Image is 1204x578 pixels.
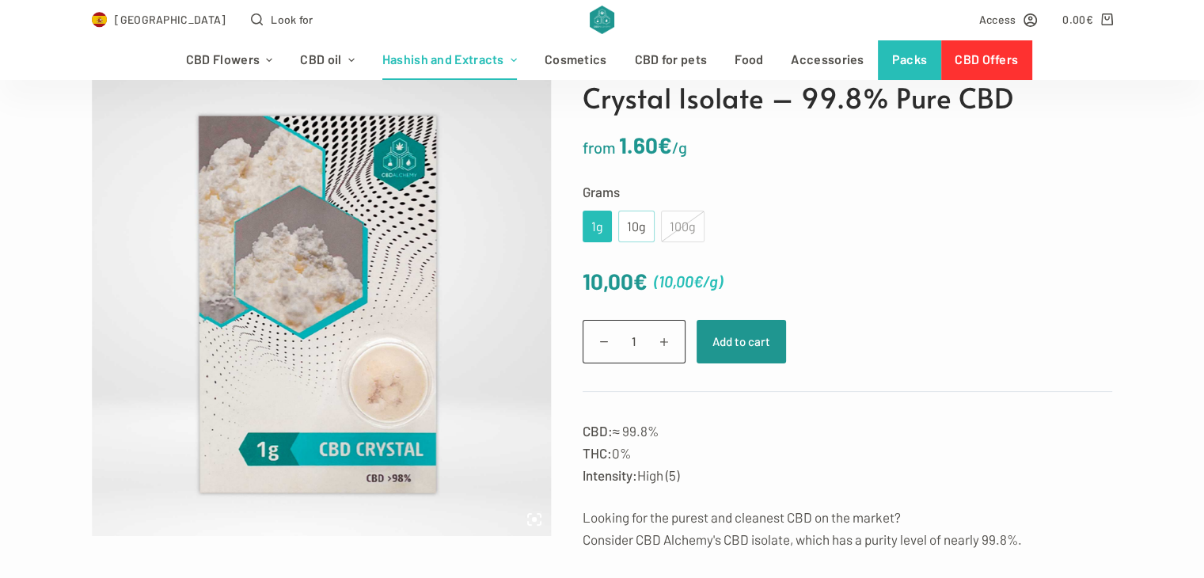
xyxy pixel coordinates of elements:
[712,334,770,348] font: Add to cart
[92,77,551,536] img: CBD Crystal - Packed
[955,51,1018,67] font: CBD Offers
[186,51,260,67] font: CBD Flowers
[627,219,646,234] font: 10g
[591,219,603,234] font: 1g
[658,131,672,158] font: €
[693,272,703,291] font: €
[583,467,637,483] font: Intensity:
[791,51,864,67] font: Accessories
[583,509,901,525] font: Looking for the purest and cleanest CBD on the market?
[583,445,612,461] font: THC:
[251,10,313,29] button: Open search form
[583,268,633,295] font: 10,00
[115,13,226,26] font: [GEOGRAPHIC_DATA]
[654,272,659,291] font: (
[672,138,687,157] font: /g
[619,131,658,158] font: 1.60
[1062,13,1085,26] font: 0.00
[633,268,648,295] font: €
[172,40,1031,80] nav: Header menu
[271,13,313,26] font: Look for
[635,51,708,67] font: CBD for pets
[92,12,108,28] img: ES Flag
[979,10,1038,29] a: Access
[612,445,631,461] font: 0%
[735,51,763,67] font: Food
[718,272,723,291] font: )
[545,51,607,67] font: Cosmetics
[1062,10,1112,29] a: Shopping cart
[583,531,1022,547] font: Consider CBD Alchemy's CBD isolate, which has a purity level of nearly 99.8%.
[583,320,686,363] input: Quantity of products
[583,184,620,200] font: Grams
[300,51,341,67] font: CBD oil
[92,10,226,29] a: Select Country
[583,423,613,439] font: CBD:
[613,423,659,439] font: ≈ 99.8%
[979,13,1016,26] font: Access
[637,467,679,483] font: High (5)
[892,51,928,67] font: Packs
[590,6,614,34] img: CBD Alchemy
[382,51,504,67] font: Hashish and Extracts
[583,78,1013,116] font: Crystal Isolate – 99.8% Pure CBD
[583,138,616,157] font: from
[703,272,718,291] font: /g
[1085,13,1092,26] font: €
[659,272,693,291] font: 10,00
[697,320,786,363] button: Add to cart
